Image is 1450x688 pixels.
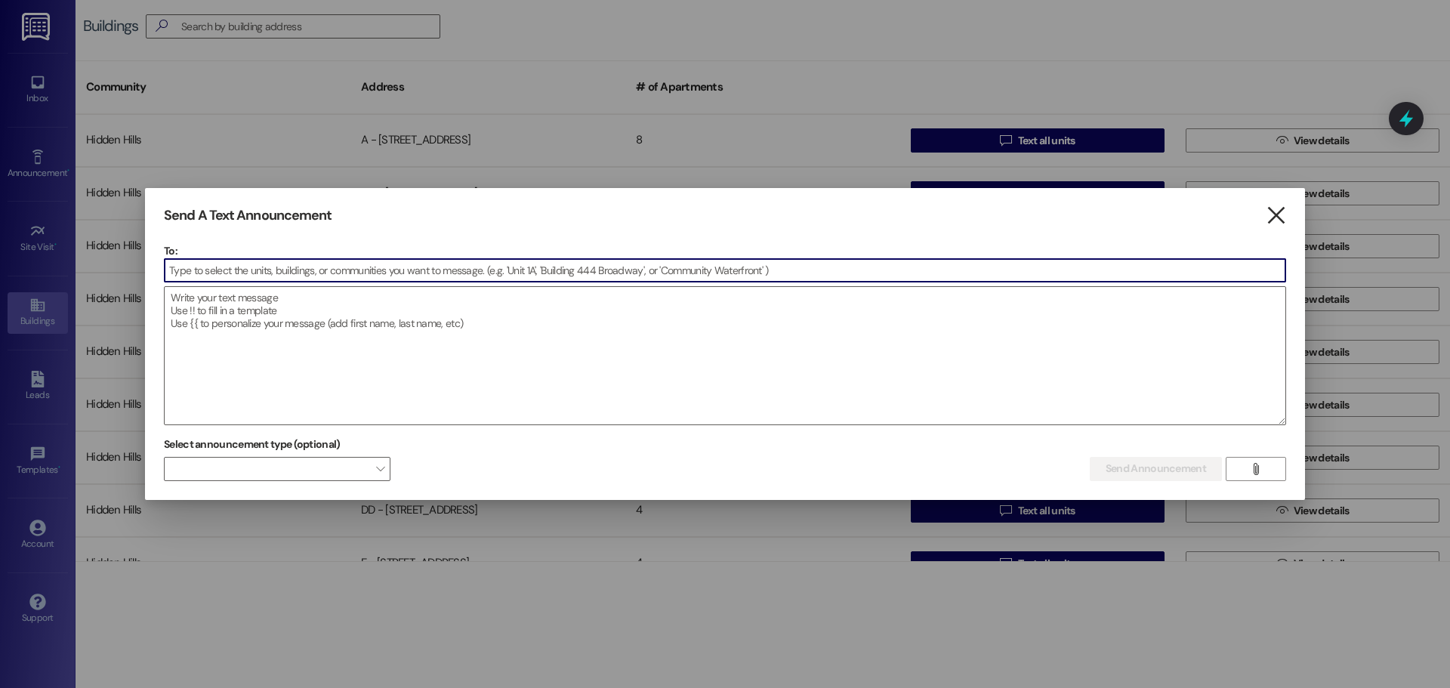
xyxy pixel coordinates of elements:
[1106,461,1206,477] span: Send Announcement
[1250,463,1261,475] i: 
[1266,208,1286,224] i: 
[164,207,332,224] h3: Send A Text Announcement
[164,243,1286,258] p: To:
[1090,457,1222,481] button: Send Announcement
[165,259,1285,282] input: Type to select the units, buildings, or communities you want to message. (e.g. 'Unit 1A', 'Buildi...
[164,433,341,456] label: Select announcement type (optional)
